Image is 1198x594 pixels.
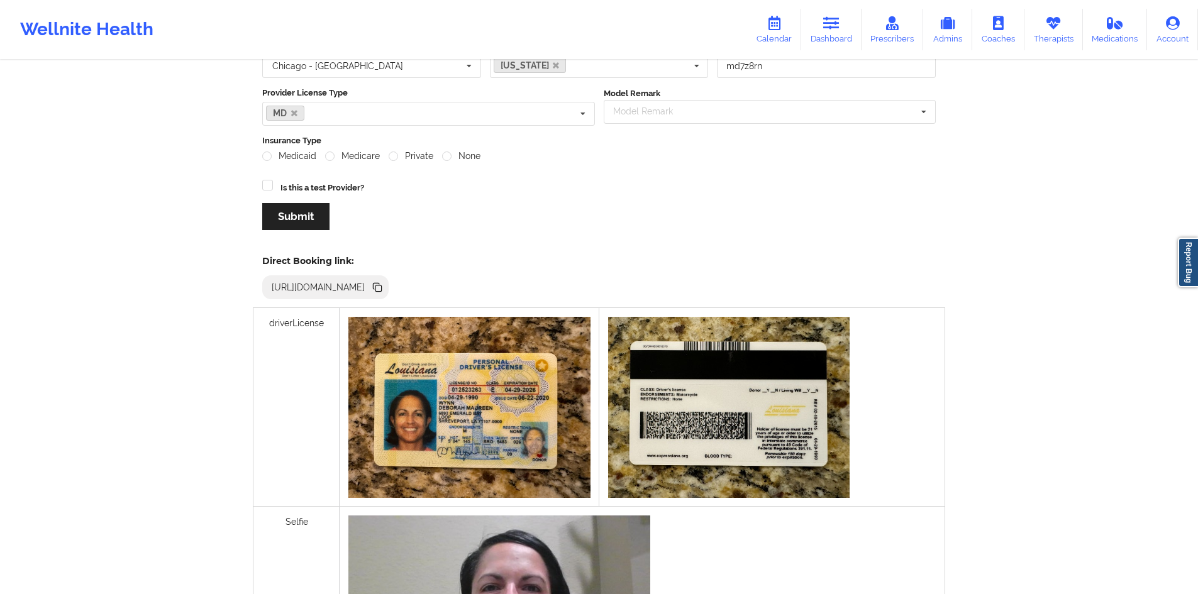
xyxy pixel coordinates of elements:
label: Is this a test Provider? [280,182,364,194]
label: None [442,151,480,162]
img: 347fd43c-881c-49b0-8031-5b55fcf058f5_ba9313fb-39f1-40be-9998-22aeef63c388DMW_LA_DL_Back.jpg [608,317,850,498]
a: [US_STATE] [494,58,567,73]
div: Model Remark [610,104,691,119]
img: d3009ab2-9223-4474-8bb7-483577dce84e_103f8a03-9f6d-48bf-b0c9-13b3c02475bfDMW_LA_DL_Front.jpg [348,317,590,498]
label: Provider License Type [262,87,595,99]
div: Chicago - [GEOGRAPHIC_DATA] [272,62,403,70]
a: Admins [923,9,972,50]
h5: Direct Booking link: [262,255,389,267]
a: Dashboard [801,9,862,50]
label: Medicaid [262,151,316,162]
label: Model Remark [604,87,660,100]
a: Account [1147,9,1198,50]
a: Coaches [972,9,1024,50]
button: Submit [262,203,330,230]
label: Medicare [325,151,380,162]
a: Calendar [747,9,801,50]
a: MD [266,106,304,121]
div: driverLicense [253,308,340,507]
label: Private [389,151,433,162]
div: [URL][DOMAIN_NAME] [267,281,370,294]
label: Insurance Type [262,135,936,147]
a: Therapists [1024,9,1083,50]
a: Prescribers [862,9,924,50]
input: Deel Contract Id [717,54,936,78]
a: Medications [1083,9,1148,50]
a: Report Bug [1178,238,1198,287]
